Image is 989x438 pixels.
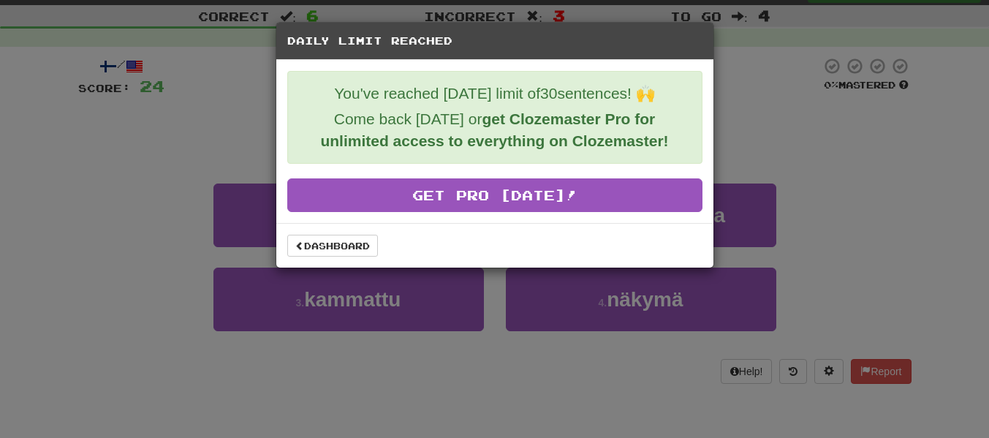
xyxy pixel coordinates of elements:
[287,235,378,257] a: Dashboard
[299,108,691,152] p: Come back [DATE] or
[320,110,668,149] strong: get Clozemaster Pro for unlimited access to everything on Clozemaster!
[299,83,691,105] p: You've reached [DATE] limit of 30 sentences! 🙌
[287,34,702,48] h5: Daily Limit Reached
[287,178,702,212] a: Get Pro [DATE]!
